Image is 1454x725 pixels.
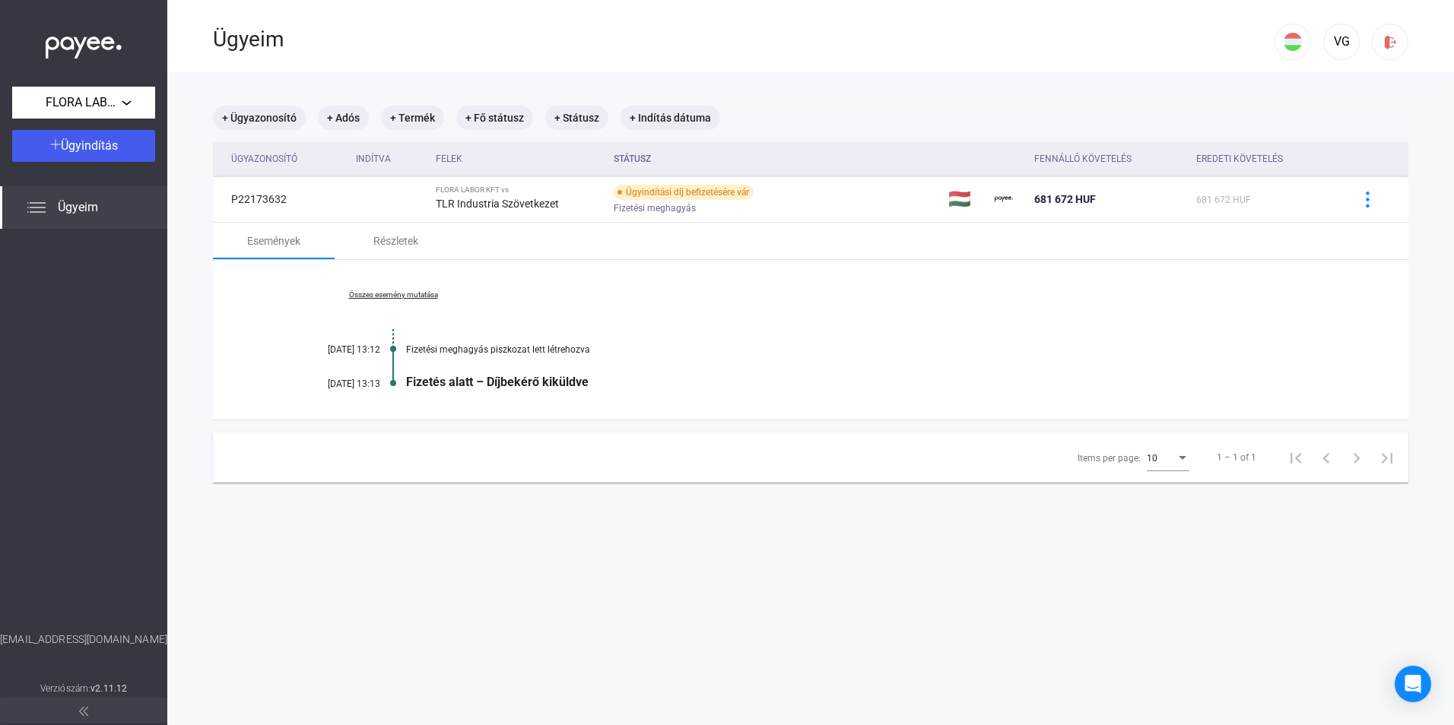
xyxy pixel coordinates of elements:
[1329,33,1354,51] div: VG
[61,138,118,153] span: Ügyindítás
[621,106,720,130] mat-chip: + Indítás dátuma
[79,707,88,716] img: arrow-double-left-grey.svg
[1217,448,1256,467] div: 1 – 1 of 1
[356,150,424,168] div: Indítva
[406,375,1332,389] div: Fizetés alatt – Díjbekérő kiküldve
[373,232,418,250] div: Részletek
[1372,24,1408,60] button: logout-red
[436,198,559,210] strong: TLR Industria Szövetkezet
[58,198,98,217] span: Ügyeim
[436,150,602,168] div: Felek
[50,139,61,150] img: plus-white.svg
[381,106,444,130] mat-chip: + Termék
[614,185,754,200] div: Ügyindítási díj befizetésére vár
[90,683,127,694] strong: v2.11.12
[1284,33,1302,51] img: HU
[436,185,602,195] div: FLORA LABOR KFT vs
[318,106,369,130] mat-chip: + Adós
[231,150,344,168] div: Ügyazonosító
[1034,150,1184,168] div: Fennálló követelés
[1147,453,1157,464] span: 10
[1147,448,1189,467] mat-select: Items per page:
[1196,195,1251,205] span: 681 672 HUF
[356,150,391,168] div: Indítva
[1341,442,1372,473] button: Next page
[1351,183,1383,215] button: more-blue
[942,176,988,222] td: 🇭🇺
[289,290,497,299] a: Összes esemény mutatása
[247,232,300,250] div: Események
[1323,24,1360,60] button: VG
[1360,192,1376,207] img: more-blue
[456,106,533,130] mat-chip: + Fő státusz
[1034,150,1132,168] div: Fennálló követelés
[1078,449,1141,467] div: Items per page:
[46,93,122,112] span: FLORA LABOR KFT
[213,106,306,130] mat-chip: + Ügyazonosító
[46,28,122,59] img: white-payee-white-dot.svg
[608,142,942,176] th: Státusz
[406,344,1332,355] div: Fizetési meghagyás piszkozat lett létrehozva
[1311,442,1341,473] button: Previous page
[27,198,46,217] img: list.svg
[1196,150,1283,168] div: Eredeti követelés
[436,150,462,168] div: Felek
[213,176,350,222] td: P22173632
[289,344,380,355] div: [DATE] 13:12
[1395,666,1431,702] div: Open Intercom Messenger
[213,27,1275,52] div: Ügyeim
[12,130,155,162] button: Ügyindítás
[289,378,380,389] div: [DATE] 13:13
[995,190,1013,208] img: payee-logo
[1196,150,1332,168] div: Eredeti követelés
[1275,24,1311,60] button: HU
[12,87,155,119] button: FLORA LABOR KFT
[1383,34,1398,50] img: logout-red
[231,150,297,168] div: Ügyazonosító
[1034,193,1096,205] span: 681 672 HUF
[545,106,608,130] mat-chip: + Státusz
[1281,442,1311,473] button: First page
[1372,442,1402,473] button: Last page
[614,199,696,217] span: Fizetési meghagyás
